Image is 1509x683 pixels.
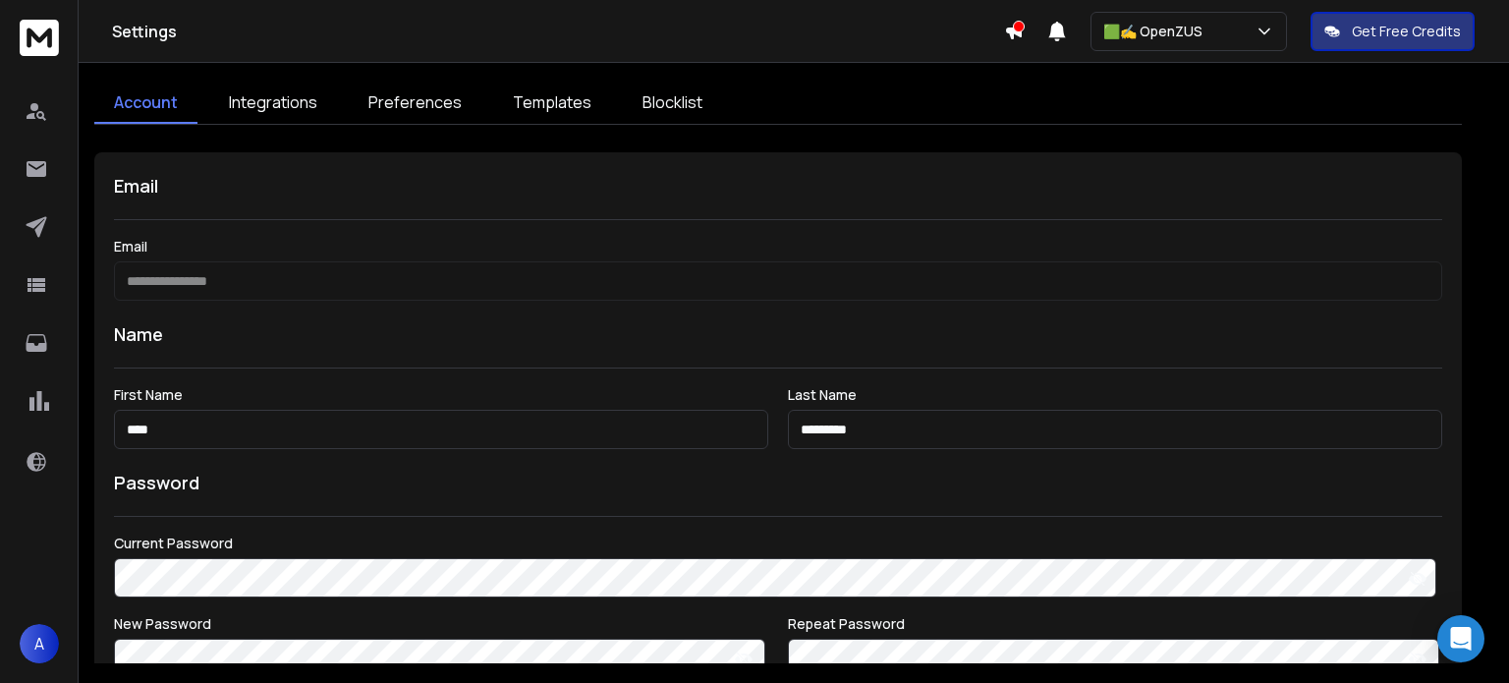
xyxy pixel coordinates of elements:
[788,617,1442,631] label: Repeat Password
[1311,12,1475,51] button: Get Free Credits
[20,624,59,663] button: A
[209,83,337,124] a: Integrations
[1103,22,1210,41] p: 🟩✍️ OpenZUS
[114,617,768,631] label: New Password
[1352,22,1461,41] p: Get Free Credits
[114,240,1442,254] label: Email
[623,83,722,124] a: Blocklist
[114,388,768,402] label: First Name
[349,83,481,124] a: Preferences
[114,469,199,496] h1: Password
[114,537,1442,550] label: Current Password
[94,83,197,124] a: Account
[112,20,1004,43] h1: Settings
[114,172,1442,199] h1: Email
[788,388,1442,402] label: Last Name
[114,320,1442,348] h1: Name
[493,83,611,124] a: Templates
[1437,615,1484,662] div: Open Intercom Messenger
